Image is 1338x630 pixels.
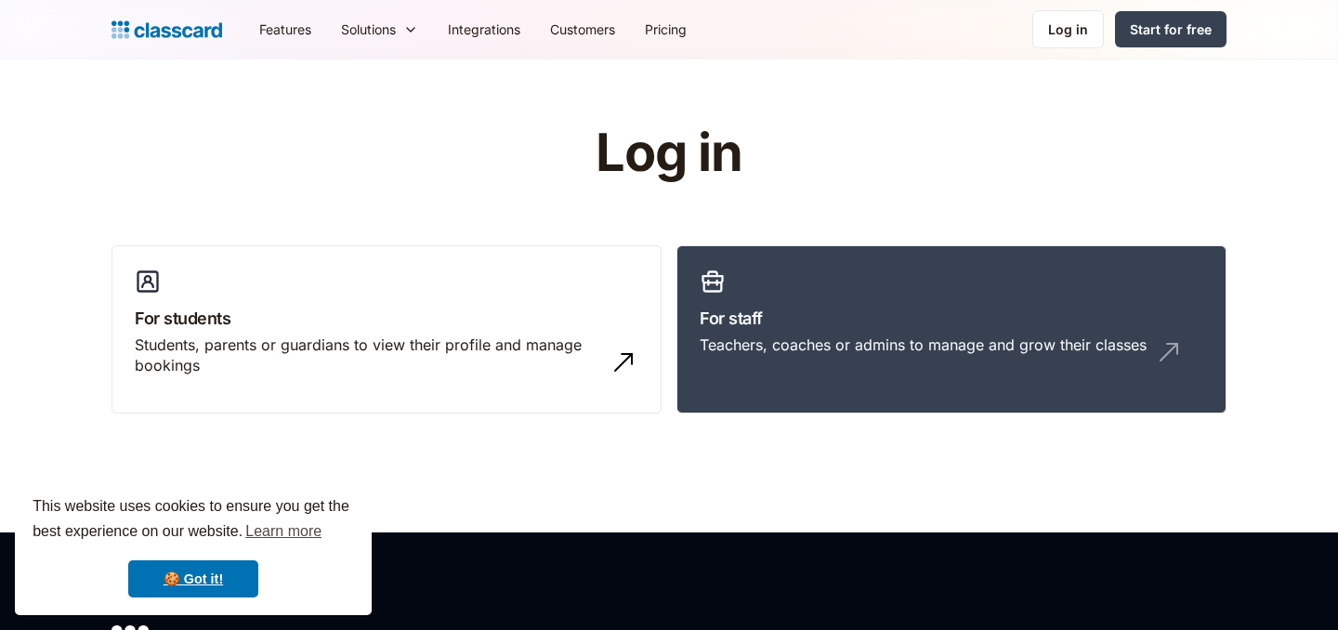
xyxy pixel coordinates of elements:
[1032,10,1104,48] a: Log in
[700,306,1203,331] h3: For staff
[630,8,702,50] a: Pricing
[128,560,258,597] a: dismiss cookie message
[341,20,396,39] div: Solutions
[135,306,638,331] h3: For students
[374,125,964,182] h1: Log in
[1115,11,1226,47] a: Start for free
[433,8,535,50] a: Integrations
[535,8,630,50] a: Customers
[243,518,324,545] a: learn more about cookies
[1130,20,1212,39] div: Start for free
[700,335,1147,355] div: Teachers, coaches or admins to manage and grow their classes
[111,245,662,414] a: For studentsStudents, parents or guardians to view their profile and manage bookings
[326,8,433,50] div: Solutions
[1048,20,1088,39] div: Log in
[676,245,1226,414] a: For staffTeachers, coaches or admins to manage and grow their classes
[135,335,601,376] div: Students, parents or guardians to view their profile and manage bookings
[15,478,372,615] div: cookieconsent
[33,495,354,545] span: This website uses cookies to ensure you get the best experience on our website.
[244,8,326,50] a: Features
[111,17,222,43] a: home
